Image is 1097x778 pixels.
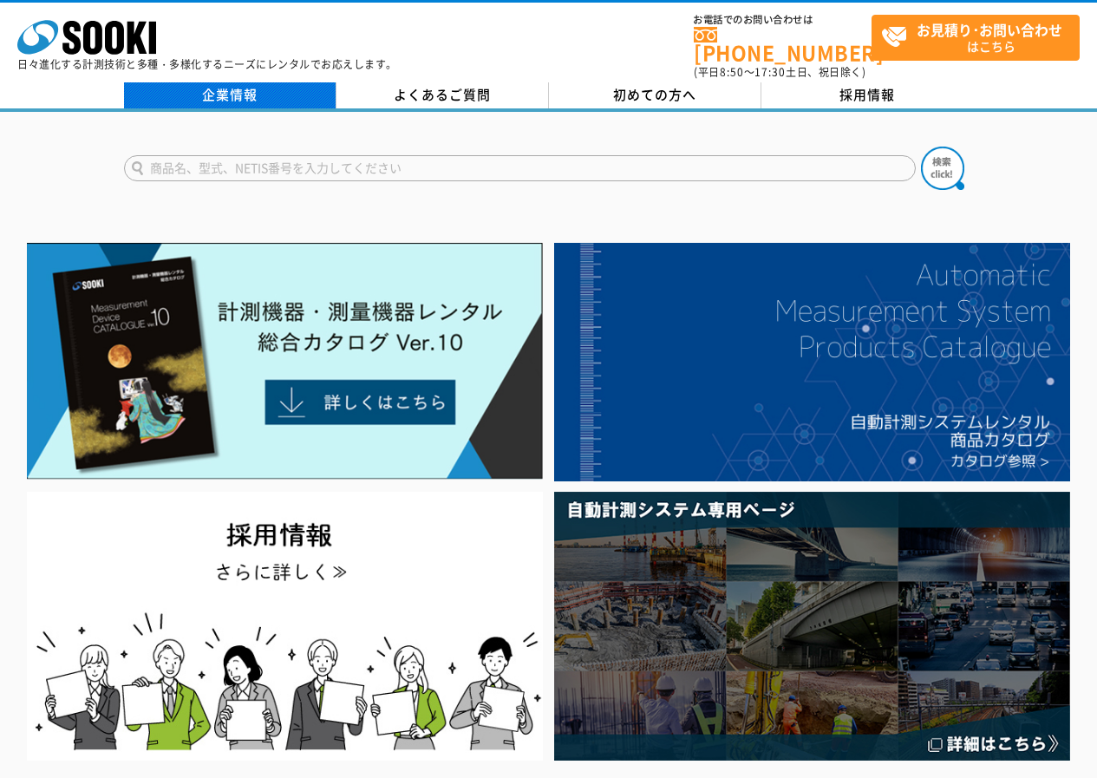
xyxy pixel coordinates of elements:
span: 17:30 [754,64,786,80]
a: よくあるご質問 [336,82,549,108]
a: 企業情報 [124,82,336,108]
img: 自動計測システム専用ページ [554,492,1070,760]
span: (平日 ～ 土日、祝日除く) [694,64,865,80]
img: btn_search.png [921,147,964,190]
span: はこちら [881,16,1079,59]
p: 日々進化する計測技術と多種・多様化するニーズにレンタルでお応えします。 [17,59,397,69]
img: SOOKI recruit [27,492,543,760]
a: 初めての方へ [549,82,761,108]
a: [PHONE_NUMBER] [694,27,872,62]
a: 採用情報 [761,82,974,108]
a: お見積り･お問い合わせはこちら [872,15,1080,61]
span: お電話でのお問い合わせは [694,15,872,25]
input: 商品名、型式、NETIS番号を入力してください [124,155,916,181]
span: 初めての方へ [613,85,696,104]
span: 8:50 [720,64,744,80]
strong: お見積り･お問い合わせ [917,19,1062,40]
img: 自動計測システムカタログ [554,243,1070,481]
img: Catalog Ver10 [27,243,543,480]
